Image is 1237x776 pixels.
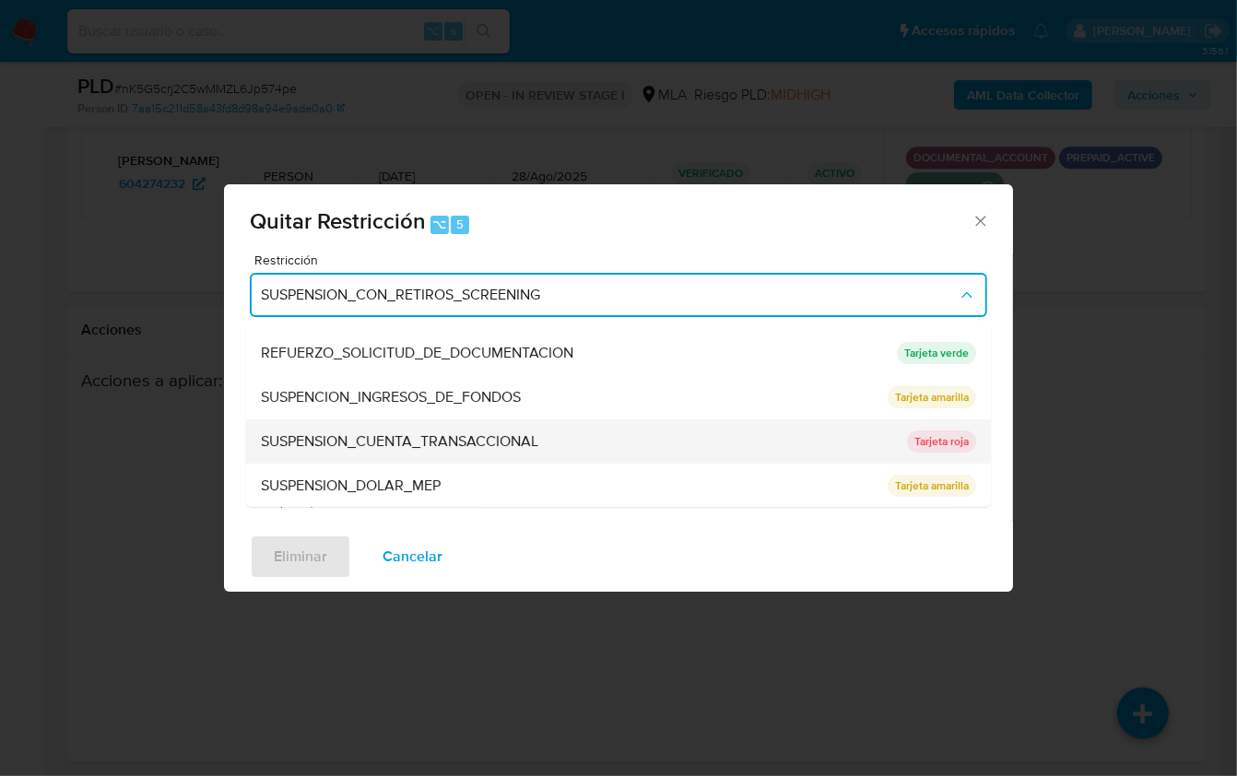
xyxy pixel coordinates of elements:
[359,535,466,579] button: Cancelar
[250,205,426,237] span: Quitar Restricción
[907,430,976,453] p: Tarjeta roja
[261,388,521,406] span: SUSPENCION_INGRESOS_DE_FONDOS
[254,253,992,266] span: Restricción
[261,344,573,362] span: REFUERZO_SOLICITUD_DE_DOCUMENTACION
[888,386,976,408] p: Tarjeta amarilla
[261,476,441,495] span: SUSPENSION_DOLAR_MEP
[250,273,987,317] button: Restriction
[972,212,988,229] button: Cerrar ventana
[261,432,538,451] span: SUSPENSION_CUENTA_TRANSACCIONAL
[255,496,618,509] span: Campo requerido
[888,475,976,497] p: Tarjeta amarilla
[432,216,446,233] span: ⌥
[897,342,976,364] p: Tarjeta verde
[383,536,442,577] span: Cancelar
[261,286,958,304] span: SUSPENSION_CON_RETIROS_SCREENING
[456,216,464,233] span: 5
